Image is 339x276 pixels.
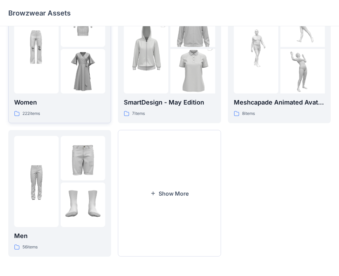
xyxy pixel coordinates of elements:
[234,98,325,107] p: Meshcapade Animated Avatars
[61,49,105,93] img: folder 3
[124,98,215,107] p: SmartDesign - May Edition
[234,26,278,70] img: folder 1
[14,26,59,70] img: folder 1
[132,110,145,117] p: 7 items
[22,110,40,117] p: 222 items
[124,14,168,81] img: folder 1
[170,38,215,105] img: folder 3
[61,183,105,227] img: folder 3
[118,130,221,257] button: Show More
[242,110,255,117] p: 8 items
[22,244,38,251] p: 56 items
[14,159,59,204] img: folder 1
[61,136,105,180] img: folder 2
[8,8,71,18] p: Browzwear Assets
[8,130,111,257] a: folder 1folder 2folder 3Men56items
[14,98,105,107] p: Women
[14,231,105,241] p: Men
[280,49,325,93] img: folder 3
